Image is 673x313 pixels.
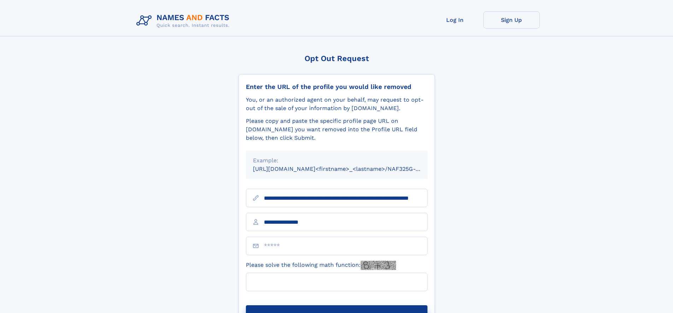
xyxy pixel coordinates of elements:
[253,165,441,172] small: [URL][DOMAIN_NAME]<firstname>_<lastname>/NAF325G-xxxxxxxx
[483,11,540,29] a: Sign Up
[246,117,427,142] div: Please copy and paste the specific profile page URL on [DOMAIN_NAME] you want removed into the Pr...
[246,96,427,113] div: You, or an authorized agent on your behalf, may request to opt-out of the sale of your informatio...
[134,11,235,30] img: Logo Names and Facts
[238,54,435,63] div: Opt Out Request
[427,11,483,29] a: Log In
[253,156,420,165] div: Example:
[246,261,396,270] label: Please solve the following math function:
[246,83,427,91] div: Enter the URL of the profile you would like removed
